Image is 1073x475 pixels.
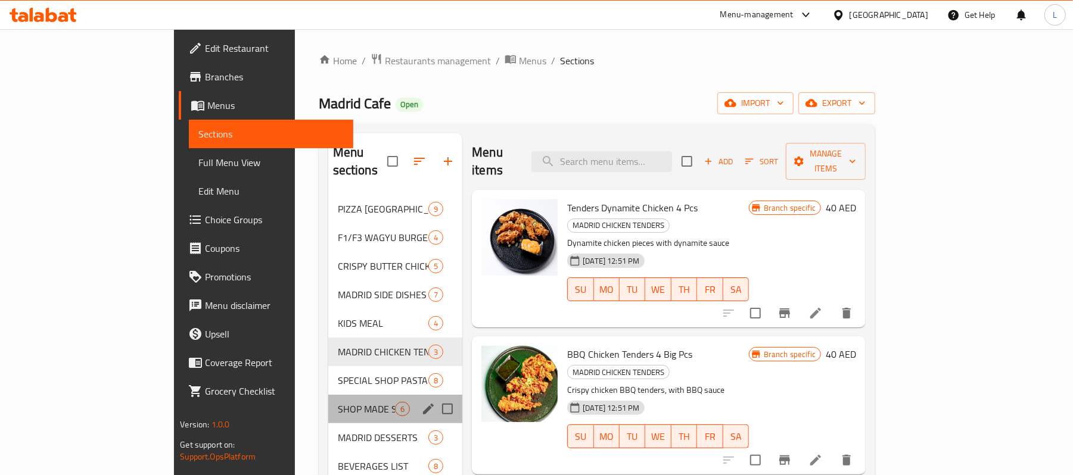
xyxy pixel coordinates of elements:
[702,428,718,445] span: FR
[179,291,353,320] a: Menu disclaimer
[428,459,443,473] div: items
[717,92,794,114] button: import
[338,230,428,245] span: F1/F3 WAGYU BURGERS
[198,184,344,198] span: Edit Menu
[333,143,388,179] h2: Menu sections
[180,437,235,452] span: Get support on:
[850,8,928,21] div: [GEOGRAPHIC_DATA]
[205,41,344,55] span: Edit Restaurant
[699,152,738,171] button: Add
[207,98,344,112] span: Menus
[832,446,861,474] button: delete
[211,417,229,432] span: 1.0.0
[338,259,428,273] div: CRISPY BUTTER CHICKEN BURGERS
[599,281,615,298] span: MO
[396,98,423,112] div: Open
[205,298,344,312] span: Menu disclaimer
[743,448,768,473] span: Select to update
[338,373,428,387] div: SPECIAL SHOP PASTA
[496,54,500,68] li: /
[205,270,344,284] span: Promotions
[481,346,558,422] img: BBQ Chicken Tenders 4 Big Pcs
[189,120,353,148] a: Sections
[1053,8,1057,21] span: L
[328,252,463,280] div: CRISPY BUTTER CHICKEN BURGERS5
[428,230,443,245] div: items
[180,449,256,464] a: Support.OpsPlatform
[567,236,749,251] p: Dynamite chicken pieces with dynamite sauce
[578,255,644,267] span: [DATE] 12:51 PM
[599,428,615,445] span: MO
[396,404,409,415] span: 6
[645,277,671,301] button: WE
[198,155,344,170] span: Full Menu View
[505,53,546,68] a: Menus
[338,202,428,216] div: PIZZA MADRID
[205,327,344,341] span: Upsell
[428,202,443,216] div: items
[319,90,391,117] span: Madrid Cafe
[189,177,353,205] a: Edit Menu
[624,428,640,445] span: TU
[697,277,723,301] button: FR
[428,259,443,273] div: items
[650,281,666,298] span: WE
[429,289,443,301] span: 7
[795,146,856,176] span: Manage items
[826,199,856,216] h6: 40 AED
[328,223,463,252] div: F1/F3 WAGYU BURGERS4
[676,281,692,298] span: TH
[338,402,395,416] span: SHOP MADE SAUCE
[179,234,353,262] a: Coupons
[472,143,517,179] h2: Menu items
[798,92,875,114] button: export
[338,345,428,359] div: MADRID CHICKEN TENDERS
[728,428,744,445] span: SA
[567,365,670,379] div: MADRID CHICKEN TENDERS
[328,280,463,309] div: MADRID SIDE DISHES7
[567,424,593,448] button: SU
[702,155,735,168] span: Add
[429,461,443,472] span: 8
[429,375,443,386] span: 8
[338,430,428,445] span: MADRID DESSERTS
[676,428,692,445] span: TH
[568,365,669,379] span: MADRID CHICKEN TENDERS
[567,199,698,217] span: Tenders Dynamite Chicken 4 Pcs
[702,281,718,298] span: FR
[674,149,699,174] span: Select section
[180,417,209,432] span: Version:
[428,345,443,359] div: items
[179,205,353,234] a: Choice Groups
[338,459,428,473] span: BEVERAGES LIST
[338,287,428,302] div: MADRID SIDE DISHES
[198,127,344,141] span: Sections
[179,348,353,377] a: Coverage Report
[371,53,491,68] a: Restaurants management
[770,299,799,327] button: Branch-specific-item
[699,152,738,171] span: Add item
[531,151,672,172] input: search
[429,232,443,243] span: 4
[723,424,749,448] button: SA
[328,195,463,223] div: PIZZA [GEOGRAPHIC_DATA]9
[624,281,640,298] span: TU
[770,446,799,474] button: Branch-specific-item
[338,202,428,216] span: PIZZA [GEOGRAPHIC_DATA]
[429,346,443,358] span: 3
[179,91,353,120] a: Menus
[723,277,749,301] button: SA
[205,212,344,227] span: Choice Groups
[742,152,781,171] button: Sort
[380,149,405,174] span: Select all sections
[728,281,744,298] span: SA
[671,424,697,448] button: TH
[578,402,644,414] span: [DATE] 12:51 PM
[573,428,589,445] span: SU
[362,54,366,68] li: /
[419,400,437,418] button: edit
[429,261,443,272] span: 5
